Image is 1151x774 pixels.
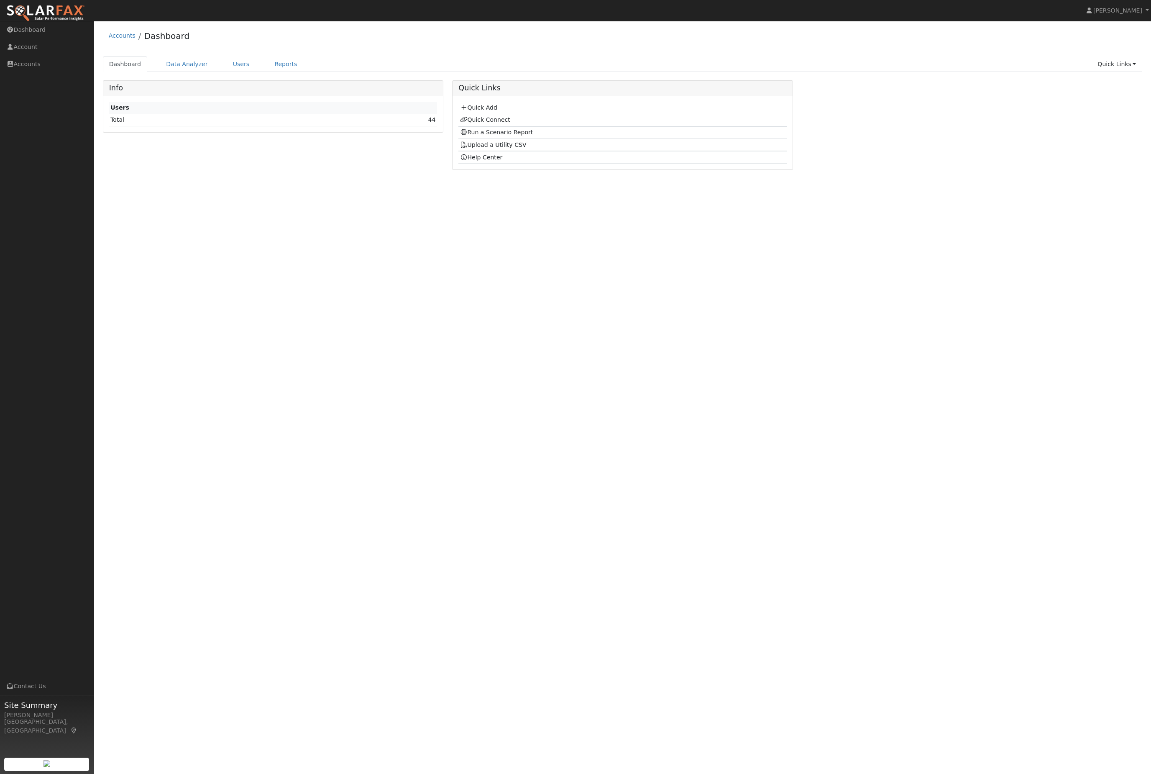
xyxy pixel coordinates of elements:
[268,56,303,72] a: Reports
[109,32,136,39] a: Accounts
[6,5,85,22] img: SolarFax
[1091,56,1142,72] a: Quick Links
[4,700,90,711] span: Site Summary
[4,718,90,735] div: [GEOGRAPHIC_DATA], [GEOGRAPHIC_DATA]
[43,760,50,767] img: retrieve
[1093,7,1142,14] span: [PERSON_NAME]
[4,711,90,720] div: [PERSON_NAME]
[160,56,214,72] a: Data Analyzer
[227,56,256,72] a: Users
[103,56,148,72] a: Dashboard
[144,31,190,41] a: Dashboard
[70,727,78,734] a: Map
